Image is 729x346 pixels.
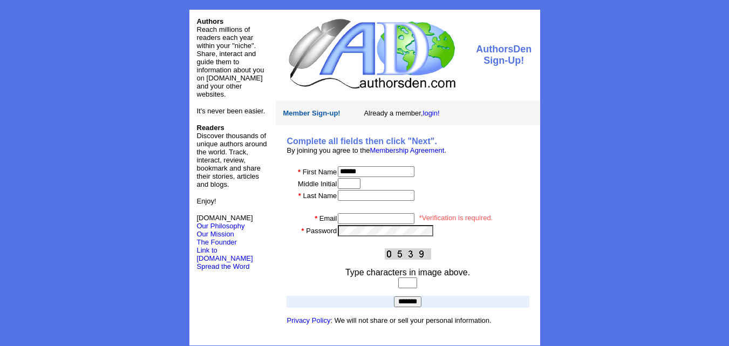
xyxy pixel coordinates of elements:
[287,316,492,324] font: : We will not share or sell your personal information.
[287,146,447,154] font: By joining you agree to the .
[197,238,237,246] a: The Founder
[197,124,224,132] b: Readers
[370,146,444,154] a: Membership Agreement
[197,197,216,205] font: Enjoy!
[197,17,224,25] font: Authors
[283,109,340,117] font: Member Sign-up!
[345,268,470,277] font: Type characters in image above.
[423,109,440,117] a: login!
[197,230,234,238] a: Our Mission
[287,137,437,146] b: Complete all fields then click "Next".
[298,180,337,188] font: Middle Initial
[287,316,331,324] a: Privacy Policy
[197,107,265,115] font: It's never been easier.
[476,44,532,66] font: AuthorsDen Sign-Up!
[286,17,457,90] img: logo.jpg
[197,261,250,270] a: Spread the Word
[319,214,337,222] font: Email
[364,109,439,117] font: Already a member,
[303,168,337,176] font: First Name
[197,246,253,262] a: Link to [DOMAIN_NAME]
[197,124,267,188] font: Discover thousands of unique authors around the world. Track, interact, review, bookmark and shar...
[197,214,253,230] font: [DOMAIN_NAME]
[306,227,337,235] font: Password
[197,262,250,270] font: Spread the Word
[197,25,264,98] font: Reach millions of readers each year within your "niche". Share, interact and guide them to inform...
[197,222,245,230] a: Our Philosophy
[385,248,431,260] img: This Is CAPTCHA Image
[303,192,337,200] font: Last Name
[419,214,493,222] font: *Verification is required.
